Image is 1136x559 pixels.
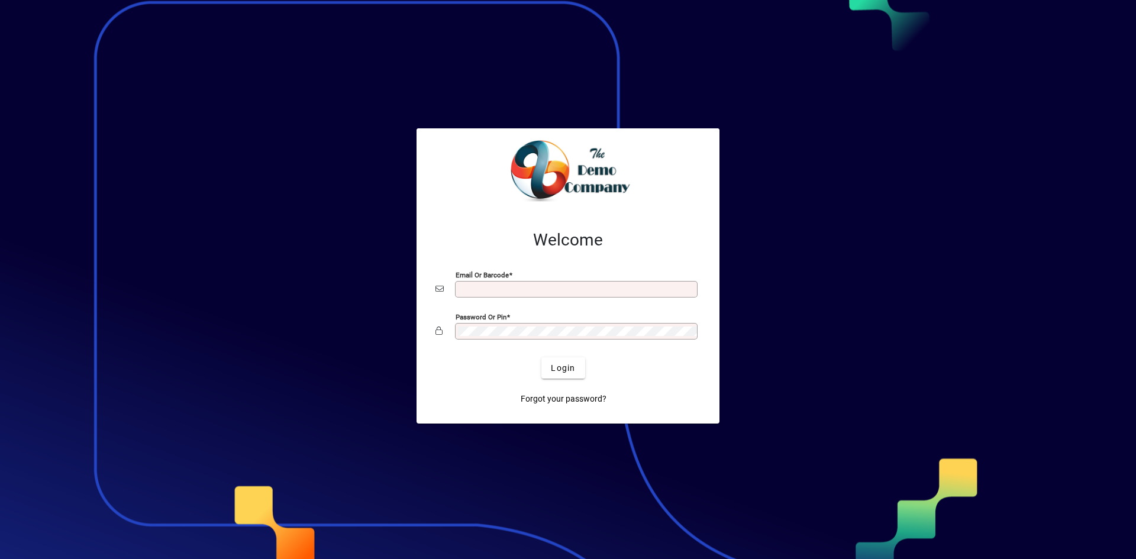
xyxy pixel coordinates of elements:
span: Forgot your password? [521,393,606,405]
button: Login [541,357,585,379]
mat-label: Email or Barcode [456,271,509,279]
mat-label: Password or Pin [456,313,506,321]
span: Login [551,362,575,374]
h2: Welcome [435,230,701,250]
a: Forgot your password? [516,388,611,409]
